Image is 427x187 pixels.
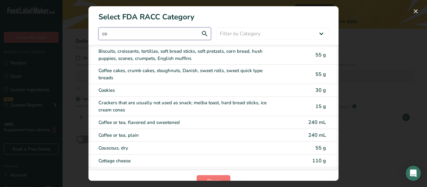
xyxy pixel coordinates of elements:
div: Coffee or tea, flavored and sweetened [98,119,276,126]
div: Crackers that are usually not used as snack; melba toast, hard bread sticks, ice cream cones [98,99,276,113]
h1: Select FDA RACC Category [88,6,339,22]
span: Close [207,178,220,185]
div: Biscuits, croissants, tortillas, soft bread sticks, soft pretzels, corn bread, hush puppies, scon... [98,48,276,62]
div: Coffee or tea, plain [98,132,276,139]
input: Type here to start searching.. [98,27,211,40]
div: Coffee cakes, crumb cakes, doughnuts, Danish, sweet rolls, sweet quick type breads [98,67,276,81]
span: 55 g [315,71,326,78]
span: 30 g [315,87,326,94]
span: 240 mL [308,119,326,126]
span: 15 g [315,103,326,110]
div: Cottage cheese [98,157,276,165]
span: 55 g [315,52,326,58]
div: Couscous, dry [98,145,276,152]
div: Open Intercom Messenger [406,166,421,181]
div: Cookies [98,87,276,94]
span: 240 mL [308,132,326,139]
span: 110 g [312,157,326,164]
span: 55 g [315,145,326,151]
